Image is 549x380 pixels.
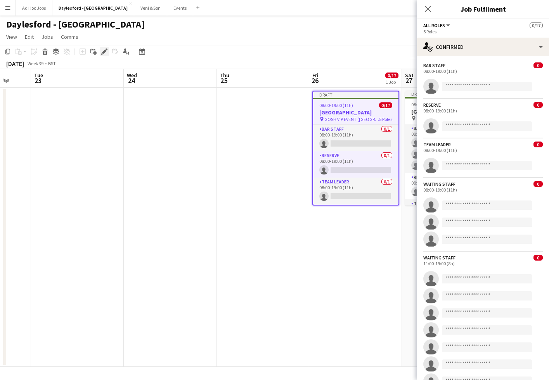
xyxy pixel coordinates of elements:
[6,60,24,67] div: [DATE]
[533,181,543,187] span: 0
[25,33,34,40] span: Edit
[417,38,549,56] div: Confirmed
[533,102,543,108] span: 0
[312,91,399,206] app-job-card: Draft08:00-19:00 (11h)0/17[GEOGRAPHIC_DATA] GOSH VIP EVENT ([GEOGRAPHIC_DATA][PERSON_NAME])5 Role...
[533,255,543,261] span: 0
[58,32,81,42] a: Comms
[423,261,543,266] div: 11:00-19:00 (8h)
[218,76,229,85] span: 25
[533,142,543,147] span: 0
[312,72,319,79] span: Fri
[167,0,193,16] button: Events
[22,32,37,42] a: Edit
[324,116,379,122] span: GOSH VIP EVENT ([GEOGRAPHIC_DATA][PERSON_NAME])
[313,92,398,98] div: Draft
[42,33,53,40] span: Jobs
[16,0,52,16] button: Ad Hoc Jobs
[423,108,543,114] div: 08:00-19:00 (11h)
[26,60,45,66] span: Week 39
[423,68,543,74] div: 08:00-19:00 (11h)
[379,102,392,108] span: 0/17
[423,181,455,187] div: Waiting Staff
[423,102,441,108] div: Reserve
[423,187,543,193] div: 08:00-19:00 (11h)
[423,22,451,28] button: All roles
[313,109,398,116] h3: [GEOGRAPHIC_DATA]
[126,76,137,85] span: 24
[386,79,398,85] div: 1 Job
[423,142,451,147] div: Team Leader
[61,33,78,40] span: Comms
[404,76,414,85] span: 27
[530,22,543,28] span: 0/17
[423,62,445,68] div: Bar Staff
[423,147,543,153] div: 08:00-19:00 (11h)
[34,72,43,79] span: Tue
[423,29,543,35] div: 5 Roles
[134,0,167,16] button: Veni & Son
[423,22,445,28] span: All roles
[313,204,398,253] app-card-role: Waiting Staff0/3
[405,91,492,206] app-job-card: Draft08:00-19:00 (11h)0/19[GEOGRAPHIC_DATA] GOSH VIP EVENT ([GEOGRAPHIC_DATA][PERSON_NAME])5 Role...
[48,60,56,66] div: BST
[405,108,492,115] h3: [GEOGRAPHIC_DATA]
[405,124,492,173] app-card-role: Bar Staff0/308:00-19:00 (11h)
[313,151,398,178] app-card-role: Reserve0/108:00-19:00 (11h)
[38,32,56,42] a: Jobs
[313,125,398,151] app-card-role: Bar Staff0/108:00-19:00 (11h)
[379,116,392,122] span: 5 Roles
[33,76,43,85] span: 23
[385,73,398,78] span: 0/17
[6,19,145,30] h1: Daylesford - [GEOGRAPHIC_DATA]
[313,178,398,204] app-card-role: Team Leader0/108:00-19:00 (11h)
[405,72,414,79] span: Sat
[127,72,137,79] span: Wed
[417,4,549,14] h3: Job Fulfilment
[3,32,20,42] a: View
[220,72,229,79] span: Thu
[411,102,445,107] span: 08:00-19:00 (11h)
[405,199,492,226] app-card-role: Team Leader0/1
[405,91,492,97] div: Draft
[6,33,17,40] span: View
[423,255,455,261] div: Waiting Staff
[533,62,543,68] span: 0
[52,0,134,16] button: Daylesford - [GEOGRAPHIC_DATA]
[319,102,353,108] span: 08:00-19:00 (11h)
[405,173,492,199] app-card-role: Reserve0/108:00-19:00 (11h)
[311,76,319,85] span: 26
[416,116,473,121] span: GOSH VIP EVENT ([GEOGRAPHIC_DATA][PERSON_NAME])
